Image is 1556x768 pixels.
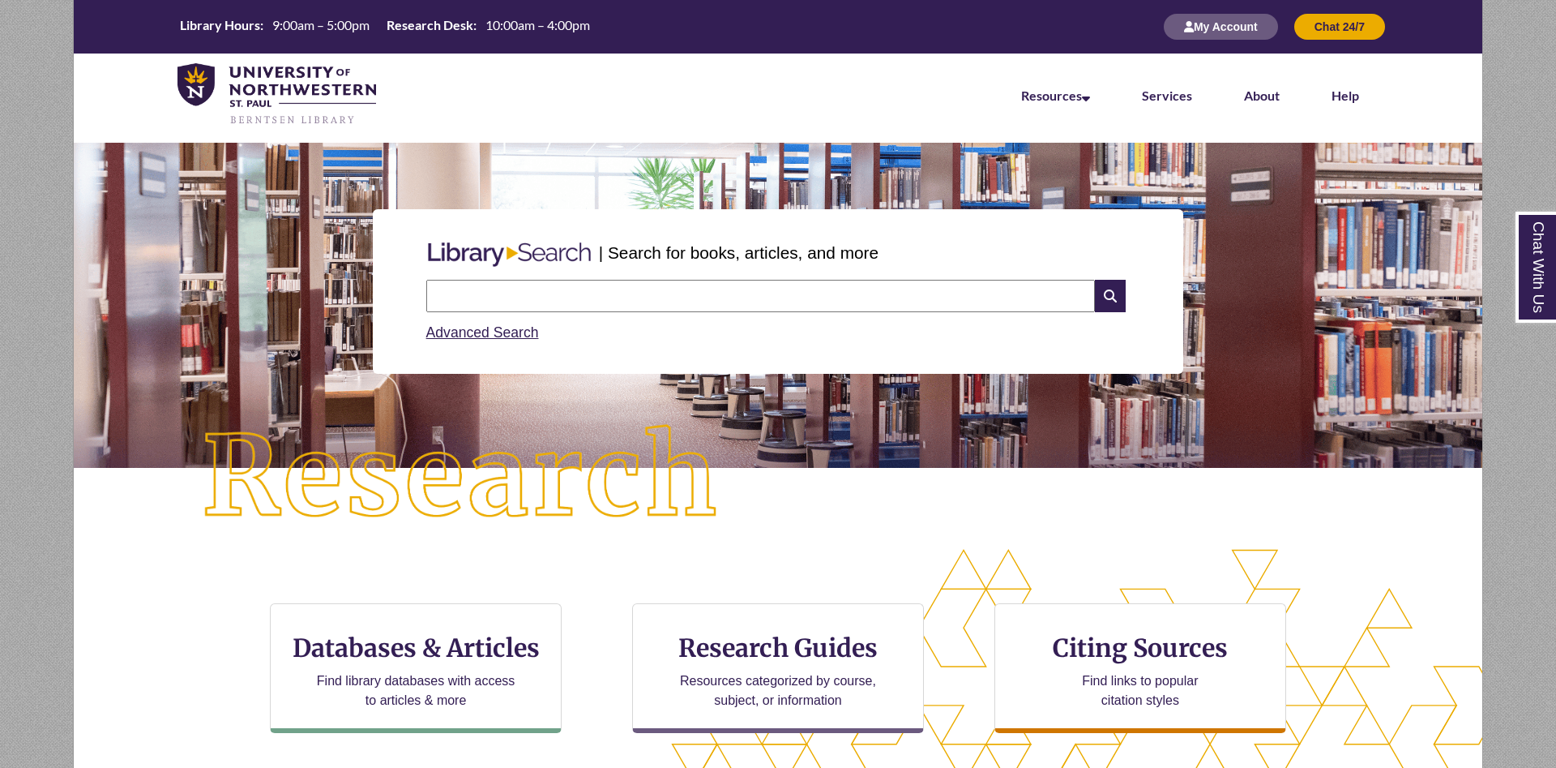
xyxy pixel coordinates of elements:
i: Search [1095,280,1126,312]
a: Hours Today [173,16,596,38]
p: Find links to popular citation styles [1061,671,1219,710]
p: Find library databases with access to articles & more [310,671,522,710]
a: Help [1332,88,1359,103]
button: Chat 24/7 [1294,14,1385,40]
th: Research Desk: [380,16,479,34]
h3: Citing Sources [1041,633,1239,663]
a: Services [1142,88,1192,103]
a: Chat 24/7 [1294,19,1385,33]
p: | Search for books, articles, and more [599,240,878,265]
span: 9:00am – 5:00pm [272,17,370,32]
th: Library Hours: [173,16,266,34]
img: Research [144,367,778,588]
img: UNWSP Library Logo [177,63,376,127]
a: Databases & Articles Find library databases with access to articles & more [270,603,562,733]
a: Citing Sources Find links to popular citation styles [994,603,1286,733]
h3: Databases & Articles [284,633,548,663]
p: Resources categorized by course, subject, or information [673,671,884,710]
a: About [1244,88,1280,103]
a: Resources [1021,88,1090,103]
span: 10:00am – 4:00pm [485,17,590,32]
h3: Research Guides [646,633,910,663]
button: My Account [1164,14,1278,40]
a: Advanced Search [426,324,539,341]
table: Hours Today [173,16,596,36]
img: Libary Search [420,236,599,273]
a: My Account [1164,19,1278,33]
a: Research Guides Resources categorized by course, subject, or information [632,603,924,733]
